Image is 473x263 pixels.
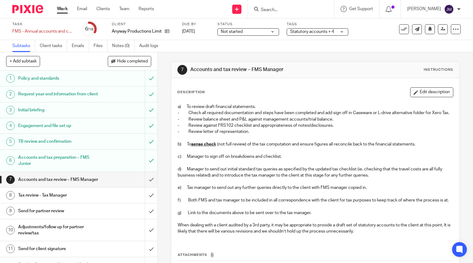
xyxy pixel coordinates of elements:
button: Edit description [410,87,453,97]
img: Pixie [12,5,43,13]
h1: Accounts and tax review – FMS Manager [18,175,99,184]
span: [DATE] [182,29,195,34]
h1: Adjustments/follow up for partner review/tax [18,222,99,238]
div: 6 [85,26,93,33]
div: 7 [177,65,187,75]
a: Files [94,40,107,52]
button: Hide completed [108,56,151,66]
p: - Review balance sheet and P&L against management accounts/trial balance. [178,116,453,122]
p: d) Manager to send out initial standard tax queries as specified by the updated tax checklist (ie... [178,166,453,179]
p: When dealing with a client audited by a 3rd party, it may be appropriate to provide a draft set o... [178,222,453,235]
a: Work [57,6,68,12]
a: Emails [72,40,89,52]
a: Client tasks [40,40,67,52]
p: - Review against FRS102 checklist and appropriateness of notes/disclosures. [178,122,453,129]
div: 7 [6,175,15,184]
span: Attachments [178,253,207,257]
a: Audit logs [139,40,163,52]
a: Team [119,6,129,12]
div: 3 [6,106,15,114]
span: Hide completed [117,59,148,64]
p: e) Tax manager to send out any further queries directly to the client with FMS manager copied in. [178,185,453,191]
h1: Policy and standards [18,74,99,83]
h1: Request year end information from client [18,90,99,99]
p: f) Both FMS and tax manager to be included in all correspondence with the client for tax purposes... [178,197,453,203]
small: /18 [88,28,93,31]
p: g) Link to the documents above to be sent over to the tax manager. [178,210,453,216]
a: Notes (0) [112,40,135,52]
p: c) Manager to sign off on breakdowns and checklist. [178,153,453,160]
p: [PERSON_NAME] [407,6,441,12]
p: Description [177,90,205,95]
a: Reports [139,6,154,12]
h1: Initial briefing [18,106,99,115]
div: 9 [6,207,15,215]
div: 5 [6,137,15,146]
span: Not started [221,30,243,34]
div: FMS - Annual accounts and corporation tax - May 2025 [12,28,74,34]
div: 6 [6,156,15,165]
div: 10 [6,226,15,234]
span: Get Support [349,7,373,11]
h1: Tax review - Tax Manager [18,191,99,200]
h1: Send for partner review [18,206,99,216]
label: Task [12,22,74,27]
span: Statutory accounts + 4 [290,30,334,34]
p: a) To review draft financial statements. [178,104,453,110]
img: svg%3E [444,4,454,14]
div: 2 [6,90,15,99]
p: - Check all required documentation and steps have been completed and add sign off in Caseware or ... [178,110,453,116]
u: sense check [191,142,216,146]
p: Anyway Productions Limited [112,28,162,34]
input: Search [260,7,316,13]
div: 4 [6,122,15,130]
label: Due by [182,22,210,27]
div: 1 [6,74,15,83]
div: FMS - Annual accounts and corporation tax - [DATE] [12,28,74,34]
h1: Accounts and tax review – FMS Manager [190,66,328,73]
h1: TB review and confirmation [18,137,99,146]
div: 8 [6,191,15,200]
h1: Accounts and tax preparation – FMS Junior [18,153,99,169]
p: - Review letter of representation. [178,129,453,135]
p: b) To (not full review) of the tax computation and ensure figures all reconcile back to the finan... [178,141,453,147]
label: Client [112,22,174,27]
h1: Engagement and file set up [18,121,99,130]
a: Subtasks [12,40,35,52]
div: 11 [6,245,15,253]
label: Status [217,22,279,27]
a: Clients [96,6,110,12]
a: Email [77,6,87,12]
h1: Send for client signature [18,244,99,253]
div: Instructions [424,67,453,72]
button: + Add subtask [6,56,40,66]
label: Tags [287,22,348,27]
